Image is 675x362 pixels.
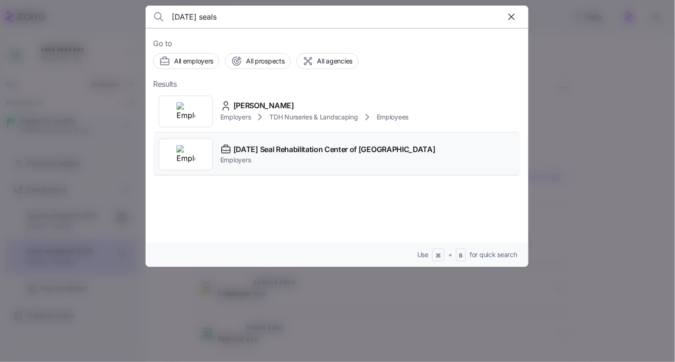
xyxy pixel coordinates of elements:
span: [PERSON_NAME] [233,100,294,111]
span: Employers [220,155,436,165]
button: All prospects [225,53,290,69]
span: Employers [220,112,251,122]
button: All employers [153,53,219,69]
span: ⌘ [436,252,441,260]
span: + [448,250,452,259]
span: Employees [377,112,408,122]
span: Results [153,78,177,90]
span: TDH Nurseries & Landscaping [269,112,358,122]
button: All agencies [296,53,359,69]
span: Go to [153,38,521,49]
span: All agencies [317,56,353,66]
img: Employer logo [176,102,195,121]
span: Use [417,250,429,259]
img: Employer logo [176,145,195,164]
span: B [459,252,463,260]
span: for quick search [470,250,517,259]
span: [DATE] Seal Rehabilitation Center of [GEOGRAPHIC_DATA] [233,144,436,155]
span: All employers [174,56,213,66]
span: All prospects [246,56,284,66]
